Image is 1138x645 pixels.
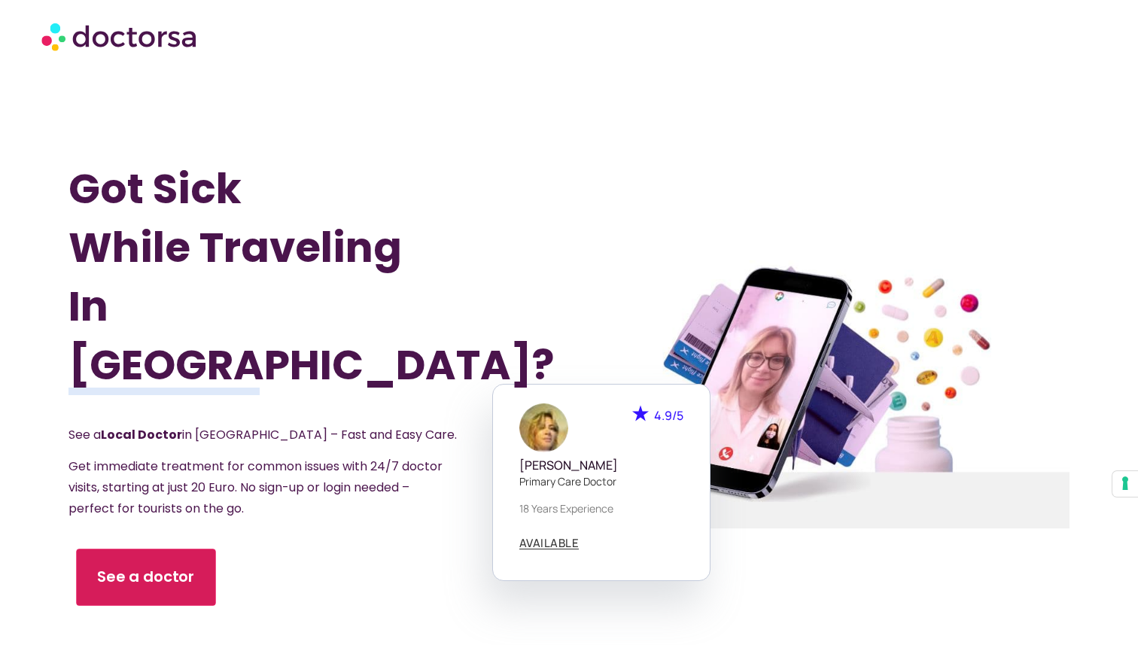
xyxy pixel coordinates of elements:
[101,426,182,443] strong: Local Doctor
[76,549,215,606] a: See a doctor
[97,566,195,588] span: See a doctor
[1112,471,1138,497] button: Your consent preferences for tracking technologies
[519,458,683,473] h5: [PERSON_NAME]
[519,473,683,489] p: Primary care doctor
[519,500,683,516] p: 18 years experience
[519,537,580,549] span: AVAILABLE
[654,407,683,424] span: 4.9/5
[68,160,494,394] h1: Got Sick While Traveling In [GEOGRAPHIC_DATA]?
[68,458,443,517] span: Get immediate treatment for common issues with 24/7 doctor visits, starting at just 20 Euro. No s...
[519,537,580,549] a: AVAILABLE
[68,426,457,443] span: See a in [GEOGRAPHIC_DATA] – Fast and Easy Care.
